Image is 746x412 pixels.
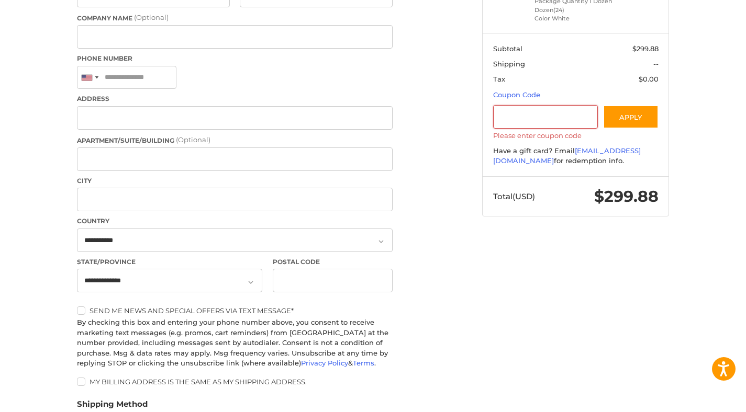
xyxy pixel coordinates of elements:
input: Gift Certificate or Coupon Code [493,105,598,129]
label: My billing address is the same as my shipping address. [77,377,393,386]
a: Terms [353,359,374,367]
label: Phone Number [77,54,393,63]
span: $0.00 [639,75,659,83]
label: Address [77,94,393,104]
span: $299.88 [632,44,659,53]
label: Please enter coupon code [493,131,659,140]
button: Apply [603,105,659,129]
label: Apartment/Suite/Building [77,135,393,145]
li: Color White [535,14,615,23]
label: State/Province [77,257,262,267]
span: -- [653,60,659,68]
label: Send me news and special offers via text message* [77,306,393,315]
small: (Optional) [176,135,210,144]
label: City [77,176,393,186]
div: Have a gift card? Email for redemption info. [493,146,659,166]
a: Coupon Code [493,90,540,99]
small: (Optional) [134,13,169,21]
span: Tax [493,75,505,83]
label: Company Name [77,13,393,23]
label: Postal Code [273,257,393,267]
span: $299.88 [594,187,659,206]
div: United States: +1 [77,66,102,89]
span: Total (USD) [493,191,535,201]
label: Country [77,216,393,226]
span: Subtotal [493,44,522,53]
span: Shipping [493,60,525,68]
div: By checking this box and entering your phone number above, you consent to receive marketing text ... [77,317,393,369]
a: Privacy Policy [301,359,348,367]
